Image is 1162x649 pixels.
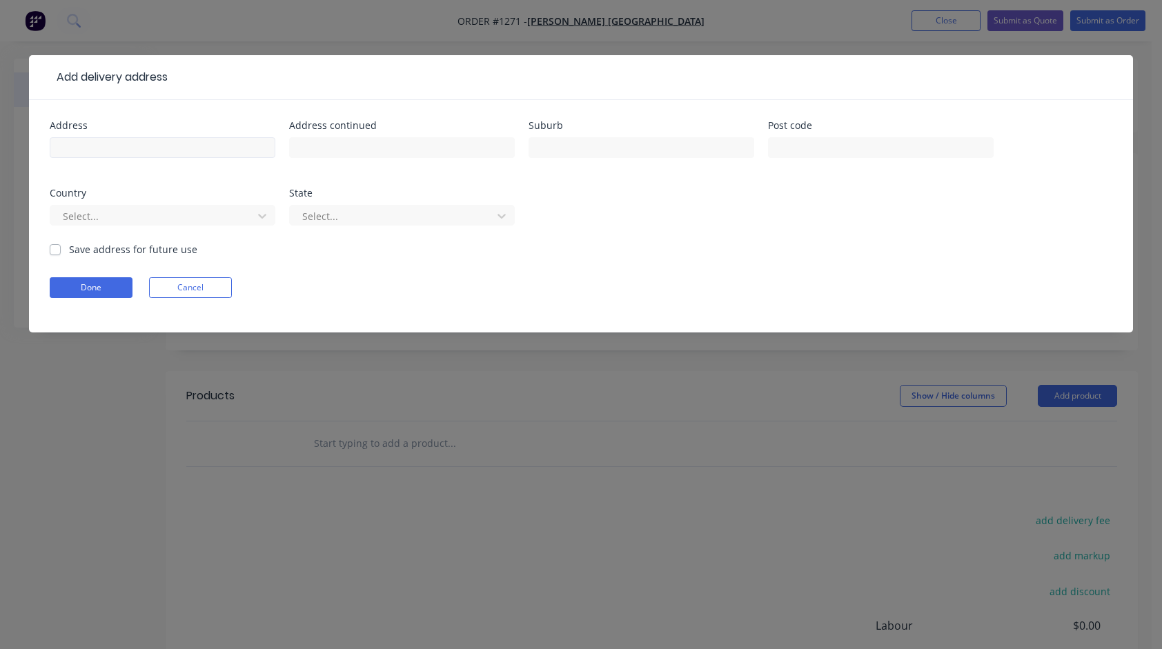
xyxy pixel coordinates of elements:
div: Country [50,188,275,198]
div: State [289,188,515,198]
button: Done [50,277,132,298]
label: Save address for future use [69,242,197,257]
div: Add delivery address [50,69,168,86]
div: Suburb [529,121,754,130]
div: Address continued [289,121,515,130]
div: Address [50,121,275,130]
button: Cancel [149,277,232,298]
div: Post code [768,121,994,130]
